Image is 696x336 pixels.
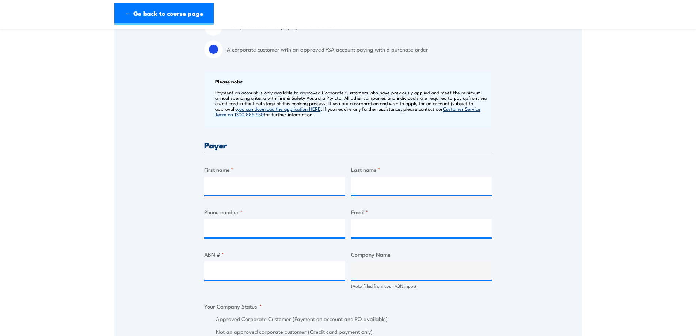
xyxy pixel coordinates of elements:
label: ABN # [204,250,345,258]
b: Please note: [215,78,243,85]
a: Customer Service Team on 1300 885 530 [215,105,480,117]
label: First name [204,165,345,174]
label: Company Name [351,250,492,258]
a: ← Go back to course page [114,3,214,25]
div: (Auto filled from your ABN input) [351,283,492,290]
label: Phone number [204,208,345,216]
label: Not an approved corporate customer (Credit card payment only) [216,328,492,336]
legend: Your Company Status [204,302,262,310]
h3: Payer [204,141,492,149]
a: you can download the application HERE [237,105,320,112]
label: A corporate customer with an approved FSA account paying with a purchase order [227,40,492,58]
label: Last name [351,165,492,174]
label: Approved Corporate Customer (Payment on account and PO available) [216,315,492,323]
p: Payment on account is only available to approved Corporate Customers who have previously applied ... [215,90,490,117]
label: Email [351,208,492,216]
